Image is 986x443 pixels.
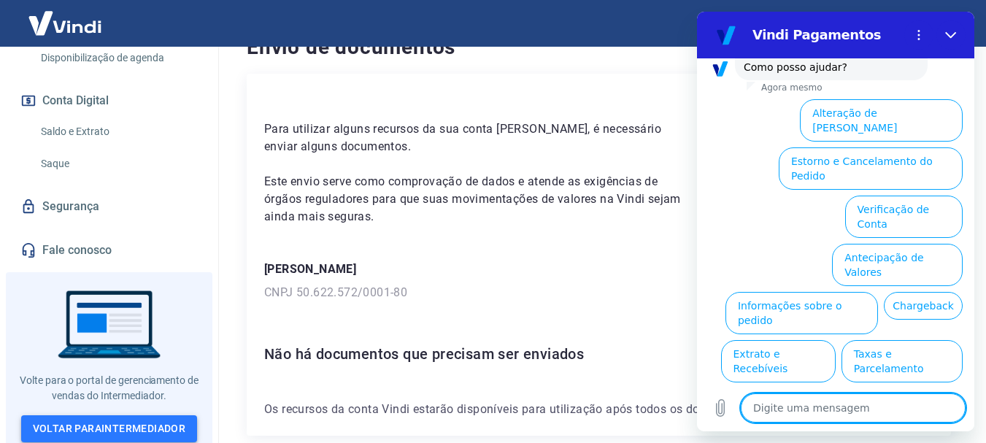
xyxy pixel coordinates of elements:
h4: Envio de documentos [247,33,951,62]
p: Este envio serve como comprovação de dados e atende as exigências de órgãos reguladores para que ... [264,173,695,226]
a: Voltar paraIntermediador [21,415,198,442]
p: Os recursos da conta Vindi estarão disponíveis para utilização após todos os documentos serem env... [264,401,933,418]
iframe: Janela de mensagens [697,12,974,431]
a: Segurança [18,190,201,223]
p: Para utilizar alguns recursos da sua conta [PERSON_NAME], é necessário enviar alguns documentos. [264,120,695,155]
a: Fale conosco [18,234,201,266]
a: Saque [35,149,201,179]
p: [PERSON_NAME] [264,261,933,278]
img: Vindi [18,1,112,45]
button: Sair [916,10,968,37]
p: CNPJ 50.622.572/0001-80 [264,284,933,301]
a: Disponibilização de agenda [35,43,201,73]
a: Saldo e Extrato [35,117,201,147]
button: Conta Digital [18,85,201,117]
h6: Não há documentos que precisam ser enviados [264,342,933,366]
